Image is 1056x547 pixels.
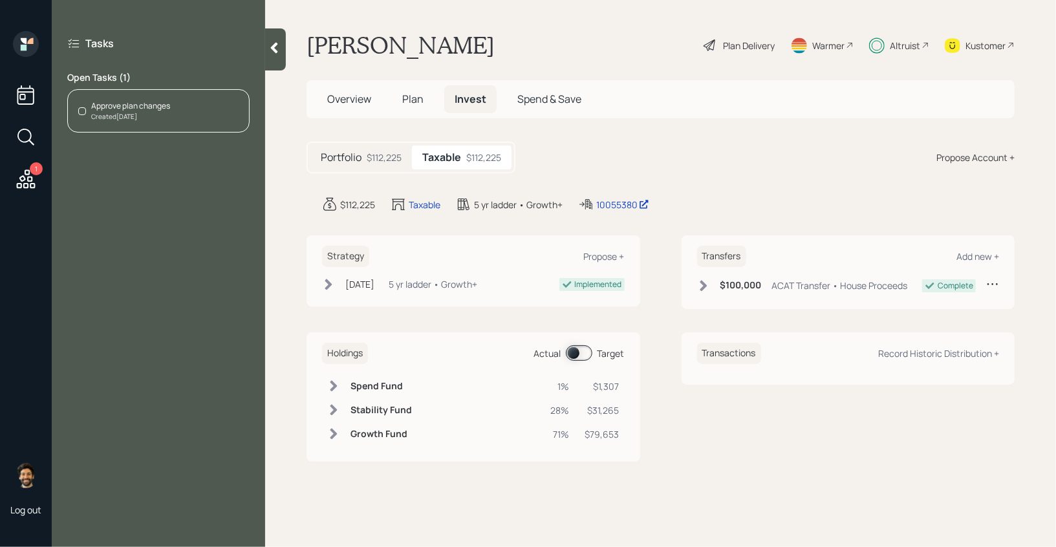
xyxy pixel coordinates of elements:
[878,347,999,359] div: Record Historic Distribution +
[345,277,374,291] div: [DATE]
[91,100,170,112] div: Approve plan changes
[936,151,1015,164] div: Propose Account +
[321,151,361,164] h5: Portfolio
[585,427,620,441] div: $79,653
[551,427,570,441] div: 71%
[402,92,424,106] span: Plan
[812,39,845,52] div: Warmer
[327,92,371,106] span: Overview
[466,151,501,164] div: $112,225
[890,39,920,52] div: Altruist
[585,403,620,417] div: $31,265
[30,162,43,175] div: 1
[697,343,761,364] h6: Transactions
[13,462,39,488] img: eric-schwartz-headshot.png
[350,405,412,416] h6: Stability Fund
[585,380,620,393] div: $1,307
[956,250,999,263] div: Add new +
[965,39,1006,52] div: Kustomer
[409,198,440,211] div: Taxable
[596,198,649,211] div: 10055380
[322,246,369,267] h6: Strategy
[455,92,486,106] span: Invest
[598,347,625,360] div: Target
[551,403,570,417] div: 28%
[10,504,41,516] div: Log out
[720,280,762,291] h6: $100,000
[389,277,477,291] div: 5 yr ladder • Growth+
[307,31,495,59] h1: [PERSON_NAME]
[697,246,746,267] h6: Transfers
[723,39,775,52] div: Plan Delivery
[575,279,622,290] div: Implemented
[85,36,114,50] label: Tasks
[322,343,368,364] h6: Holdings
[474,198,563,211] div: 5 yr ladder • Growth+
[551,380,570,393] div: 1%
[584,250,625,263] div: Propose +
[350,429,412,440] h6: Growth Fund
[367,151,402,164] div: $112,225
[517,92,581,106] span: Spend & Save
[91,112,170,122] div: Created [DATE]
[772,279,908,292] div: ACAT Transfer • House Proceeds
[534,347,561,360] div: Actual
[340,198,375,211] div: $112,225
[350,381,412,392] h6: Spend Fund
[67,71,250,84] label: Open Tasks ( 1 )
[938,280,973,292] div: Complete
[422,151,461,164] h5: Taxable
